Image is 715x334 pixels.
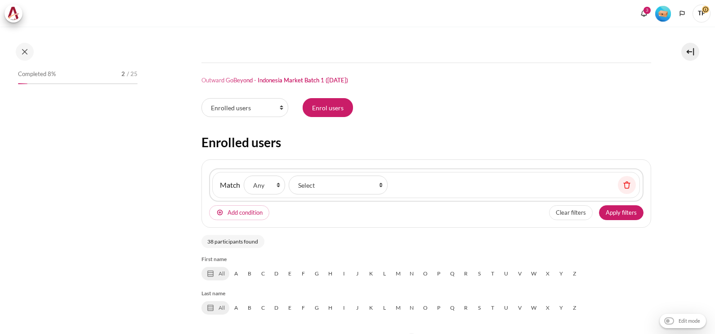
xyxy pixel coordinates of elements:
span: Add condition [228,208,263,217]
a: Z [568,267,581,280]
img: Level #1 [655,6,671,22]
a: T [486,267,500,280]
a: M [391,267,405,280]
a: O [419,301,432,315]
a: E [283,301,297,315]
button: Clear filters [549,205,593,221]
a: C [256,267,270,280]
a: G [310,267,324,280]
button: Add condition [209,205,269,221]
img: Architeck [7,7,20,20]
button: Remove filter row [618,176,636,194]
a: V [513,267,527,280]
a: User menu [693,5,711,23]
a: R [459,301,473,315]
a: N [405,301,419,315]
h1: Outward GoBeyond - Indonesia Market Batch 1 ([DATE]) [201,77,348,84]
a: Y [554,267,568,280]
a: U [500,301,513,315]
a: Architeck Architeck [4,5,27,23]
a: Level #1 [652,5,675,22]
a: C [256,301,270,315]
a: All [201,267,229,280]
button: Apply filters [599,205,643,221]
a: P [432,267,446,280]
div: 8% [18,83,27,84]
h2: Enrolled users [201,134,651,150]
a: N [405,267,419,280]
div: 3 [643,7,651,14]
a: V [513,301,527,315]
span: TP [693,5,711,23]
a: U [500,267,513,280]
a: D [270,301,283,315]
a: H [324,267,337,280]
a: Q [446,301,459,315]
span: Completed 8% [18,70,56,79]
a: All [201,301,229,315]
a: R [459,267,473,280]
a: H [324,301,337,315]
div: Level #1 [655,5,671,22]
a: L [378,267,391,280]
a: J [351,301,364,315]
a: M [391,301,405,315]
a: Z [568,301,581,315]
div: Show notification window with 3 new notifications [637,7,651,20]
a: W [527,267,541,280]
a: F [297,301,310,315]
h5: Last name [201,289,651,298]
a: B [243,267,256,280]
a: B [243,301,256,315]
a: G [310,301,324,315]
a: W [527,301,541,315]
span: / 25 [127,70,138,79]
a: K [364,267,378,280]
a: T [486,301,500,315]
a: K [364,301,378,315]
a: I [337,267,351,280]
a: S [473,267,486,280]
h5: First name [201,255,651,263]
a: D [270,267,283,280]
a: A [229,301,243,315]
a: P [432,301,446,315]
a: F [297,267,310,280]
p: 38 participants found [201,235,264,248]
label: Match [220,180,240,190]
button: Languages [675,7,689,20]
a: J [351,267,364,280]
a: X [541,267,554,280]
a: E [283,267,297,280]
a: Completed 8% 2 / 25 [18,68,138,93]
a: I [337,301,351,315]
a: Y [554,301,568,315]
a: L [378,301,391,315]
a: X [541,301,554,315]
a: O [419,267,432,280]
a: S [473,301,486,315]
a: A [229,267,243,280]
a: Q [446,267,459,280]
input: Enrol users [303,98,353,117]
span: 2 [121,70,125,79]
